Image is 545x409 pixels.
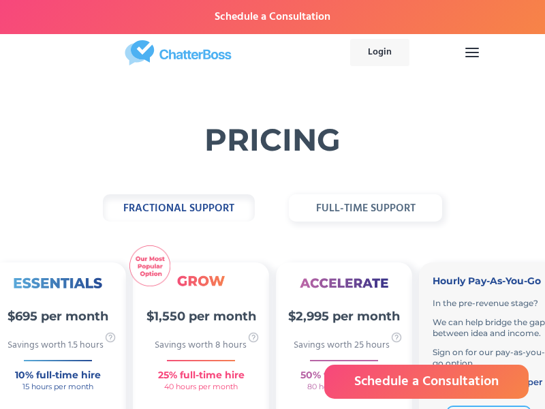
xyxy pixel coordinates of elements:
p: Sign on for our pay-as-you-go option [433,347,545,369]
h3: 25% full-time hire [133,368,269,382]
h4: 40 hours per month [133,382,269,392]
div: menu [453,30,491,75]
h3: 50% full-time hire [276,368,412,382]
h3: Hourly Pay-As-You-Go [433,273,545,289]
a: Schedule a Consultation [324,365,529,399]
p: We can help bridge the gap between idea and income. [433,317,545,339]
strong: fractional support [123,200,234,217]
p: Savings worth 1.5 hours [7,339,106,353]
strong: full-time support [316,200,416,217]
h4: 80 hours per month [276,382,412,392]
p: Savings worth 25 hours [294,339,392,353]
a: home [44,40,313,65]
p: Savings worth 8 hours [155,339,249,353]
h2: $1,550 per month [133,307,269,326]
a: Login [350,39,409,66]
p: In the pre-revenue stage? [433,298,545,309]
h2: $2,995 per month [276,307,412,326]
